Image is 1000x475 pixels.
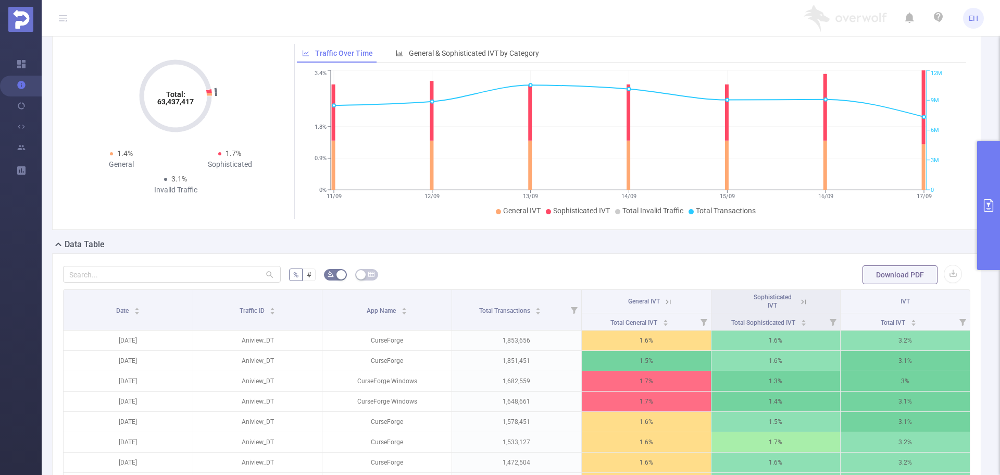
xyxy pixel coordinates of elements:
[719,193,734,200] tspan: 15/09
[582,371,711,391] p: 1.7%
[452,432,581,452] p: 1,533,127
[711,351,841,371] p: 1.6%
[911,318,917,321] i: icon: caret-up
[193,412,322,432] p: Aniview_DT
[582,453,711,472] p: 1.6%
[754,294,792,309] span: Sophisticated IVT
[479,307,532,314] span: Total Transactions
[910,318,917,324] div: Sort
[841,331,970,350] p: 3.2%
[328,271,334,277] i: icon: bg-colors
[452,412,581,432] p: 1,578,451
[157,98,194,106] tspan: 63,437,417
[452,331,581,350] p: 1,853,656
[302,50,309,57] i: icon: line-chart
[117,149,133,157] span: 1.4%
[662,318,669,324] div: Sort
[663,318,669,321] i: icon: caret-up
[64,453,193,472] p: [DATE]
[452,351,581,371] p: 1,851,451
[931,70,942,77] tspan: 12M
[711,371,841,391] p: 1.3%
[166,90,185,99] tspan: Total:
[841,453,970,472] p: 3.2%
[270,306,276,309] i: icon: caret-up
[696,206,756,215] span: Total Transactions
[567,290,581,330] i: Filter menu
[64,331,193,350] p: [DATE]
[628,298,660,305] span: General IVT
[193,392,322,411] p: Aniview_DT
[931,97,939,104] tspan: 9M
[134,310,140,313] i: icon: caret-down
[731,319,797,326] span: Total Sophisticated IVT
[401,306,407,312] div: Sort
[402,310,407,313] i: icon: caret-down
[193,371,322,391] p: Aniview_DT
[322,392,452,411] p: CurseForge Windows
[134,306,140,312] div: Sort
[226,149,241,157] span: 1.7%
[503,206,541,215] span: General IVT
[396,50,403,57] i: icon: bar-chart
[901,298,910,305] span: IVT
[452,392,581,411] p: 1,648,661
[65,238,105,251] h2: Data Table
[322,351,452,371] p: CurseForge
[64,412,193,432] p: [DATE]
[801,318,807,321] i: icon: caret-up
[711,432,841,452] p: 1.7%
[841,371,970,391] p: 3%
[67,159,176,170] div: General
[826,313,840,330] i: Filter menu
[315,49,373,57] span: Traffic Over Time
[171,175,187,183] span: 3.1%
[610,319,659,326] span: Total General IVT
[452,371,581,391] p: 1,682,559
[841,392,970,411] p: 3.1%
[64,392,193,411] p: [DATE]
[801,322,807,325] i: icon: caret-down
[64,371,193,391] p: [DATE]
[841,432,970,452] p: 3.2%
[8,7,33,32] img: Protected Media
[64,432,193,452] p: [DATE]
[322,453,452,472] p: CurseForge
[322,331,452,350] p: CurseForge
[535,306,541,309] i: icon: caret-up
[116,307,130,314] span: Date
[193,331,322,350] p: Aniview_DT
[315,70,327,77] tspan: 3.4%
[931,187,934,193] tspan: 0
[911,322,917,325] i: icon: caret-down
[535,306,541,312] div: Sort
[409,49,539,57] span: General & Sophisticated IVT by Category
[663,322,669,325] i: icon: caret-down
[535,310,541,313] i: icon: caret-down
[315,155,327,162] tspan: 0.9%
[711,331,841,350] p: 1.6%
[955,313,970,330] i: Filter menu
[315,124,327,130] tspan: 1.8%
[176,159,284,170] div: Sophisticated
[134,306,140,309] i: icon: caret-up
[452,453,581,472] p: 1,472,504
[193,453,322,472] p: Aniview_DT
[863,265,938,284] button: Download PDF
[696,313,711,330] i: Filter menu
[63,266,281,283] input: Search...
[326,193,341,200] tspan: 11/09
[622,206,683,215] span: Total Invalid Traffic
[841,351,970,371] p: 3.1%
[916,193,931,200] tspan: 17/09
[368,271,374,277] i: icon: table
[582,412,711,432] p: 1.6%
[881,319,907,326] span: Total IVT
[582,331,711,350] p: 1.6%
[322,412,452,432] p: CurseForge
[121,185,230,196] div: Invalid Traffic
[193,351,322,371] p: Aniview_DT
[818,193,833,200] tspan: 16/09
[193,432,322,452] p: Aniview_DT
[64,351,193,371] p: [DATE]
